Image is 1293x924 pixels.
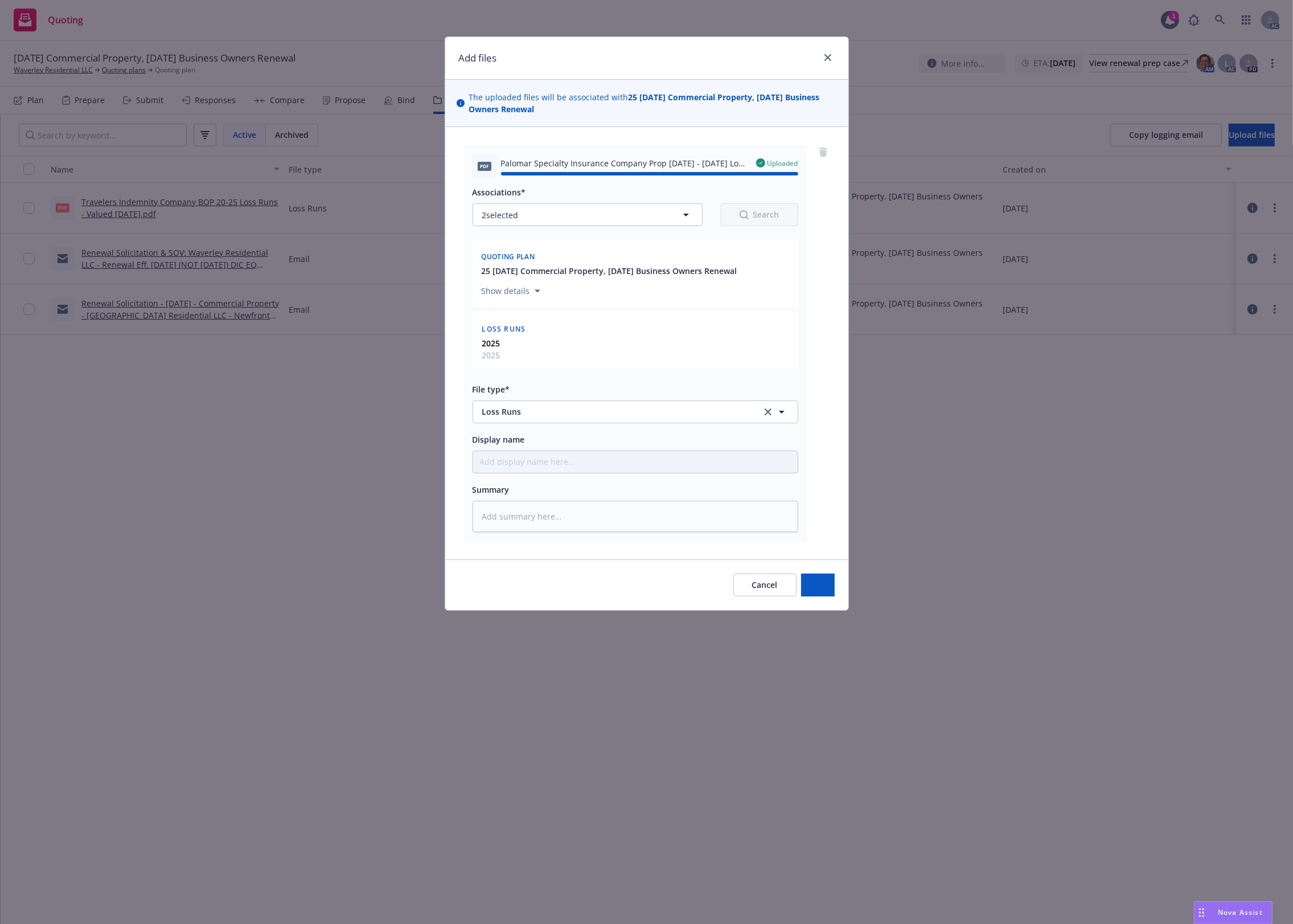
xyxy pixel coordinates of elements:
[459,51,497,66] h1: Add files
[473,400,798,423] button: Loss Runsclear selection
[477,284,545,298] button: Show details
[473,203,703,226] button: 2selected
[482,324,526,334] span: Loss Runs
[473,384,510,395] span: File type*
[733,574,797,596] button: Cancel
[482,338,500,349] strong: 2025
[473,434,525,445] span: Display name
[1218,907,1263,917] span: Nova Assist
[752,579,778,590] span: Cancel
[473,451,798,473] input: Add display name here...
[469,91,837,115] span: The uploaded files will be associated with
[801,579,835,590] span: Add files
[816,145,830,159] a: remove
[469,92,820,115] strong: 25 [DATE] Commercial Property, [DATE] Business Owners Renewal
[501,157,747,169] span: Palomar Specialty Insurance Company Prop [DATE] - [DATE] Loss Runs - Valued [DATE].PDF
[767,158,798,168] span: Uploaded
[1194,901,1273,924] button: Nova Assist
[482,406,746,418] span: Loss Runs
[478,162,491,170] span: PDF
[482,349,500,361] span: 2025
[761,405,775,419] a: clear selection
[473,187,526,198] span: Associations*
[482,209,519,221] span: 2 selected
[482,252,535,261] span: Quoting plan
[482,265,737,277] button: 25 [DATE] Commercial Property, [DATE] Business Owners Renewal
[801,574,835,596] button: Add files
[821,51,835,64] a: close
[473,484,510,495] span: Summary
[1195,902,1209,923] div: Drag to move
